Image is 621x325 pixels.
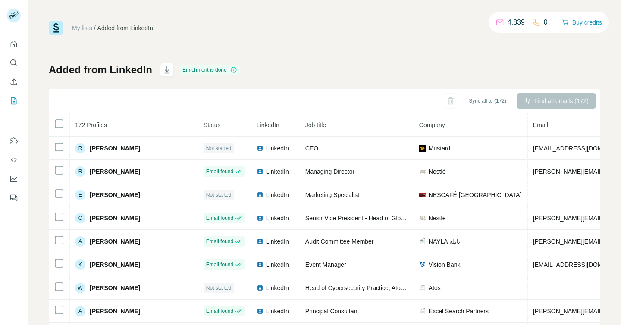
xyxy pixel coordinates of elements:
span: Email found [206,168,233,175]
span: Nestlé [429,167,446,176]
span: LinkedIn [266,307,289,316]
img: LinkedIn logo [257,168,263,175]
li: / [94,24,96,32]
span: Email found [206,214,233,222]
div: K [75,259,85,270]
img: company-logo [419,168,426,175]
button: Search [7,55,21,71]
span: Vision Bank [429,260,461,269]
span: LinkedIn [266,260,289,269]
span: Sync all to (172) [469,97,506,105]
span: LinkedIn [266,214,289,222]
img: LinkedIn logo [257,238,263,245]
div: W [75,283,85,293]
div: R [75,143,85,153]
span: Mustard [429,144,451,153]
img: company-logo [419,261,426,268]
button: Use Surfe on LinkedIn [7,133,21,149]
div: R [75,166,85,177]
img: LinkedIn logo [257,261,263,268]
button: Buy credits [562,16,602,28]
span: [PERSON_NAME] [90,144,140,153]
span: Email [533,122,548,128]
span: Email found [206,307,233,315]
span: Company [419,122,445,128]
span: LinkedIn [266,191,289,199]
button: Feedback [7,190,21,206]
button: Quick start [7,36,21,52]
img: LinkedIn logo [257,308,263,315]
span: NESCAFÉ [GEOGRAPHIC_DATA] [429,191,522,199]
div: Added from LinkedIn [97,24,153,32]
span: [PERSON_NAME] [90,260,140,269]
span: Nestlé [429,214,446,222]
p: 0 [544,17,548,28]
img: LinkedIn logo [257,215,263,222]
span: LinkedIn [266,144,289,153]
span: Email found [206,261,233,269]
p: 4,839 [508,17,525,28]
span: [PERSON_NAME] [90,284,140,292]
div: E [75,190,85,200]
span: Job title [305,122,326,128]
span: Not started [206,191,232,199]
span: Head of Cybersecurity Practice, Atos Growing Markets [305,284,451,291]
span: Event Manager [305,261,346,268]
span: LinkedIn [257,122,279,128]
span: Status [204,122,221,128]
div: A [75,236,85,247]
span: [PERSON_NAME] [90,214,140,222]
span: Senior Vice President - Head of Global Marketing and Marketing Transformation [305,215,519,222]
span: CEO [305,145,318,152]
span: Excel Search Partners [429,307,489,316]
span: Principal Consultant [305,308,359,315]
img: company-logo [419,215,426,222]
button: Use Surfe API [7,152,21,168]
span: LinkedIn [266,237,289,246]
span: Marketing Specialist [305,191,359,198]
img: LinkedIn logo [257,191,263,198]
img: company-logo [419,191,426,198]
div: C [75,213,85,223]
span: LinkedIn [266,167,289,176]
span: NAYLA نايلة [429,237,460,246]
span: [PERSON_NAME] [90,167,140,176]
div: Enrichment is done [180,65,240,75]
h1: Added from LinkedIn [49,63,152,77]
div: A [75,306,85,316]
span: Atos [429,284,441,292]
span: [PERSON_NAME] [90,307,140,316]
button: Dashboard [7,171,21,187]
img: LinkedIn logo [257,145,263,152]
span: 172 Profiles [75,122,107,128]
img: Surfe Logo [49,21,63,35]
span: LinkedIn [266,284,289,292]
span: Not started [206,144,232,152]
span: [PERSON_NAME] [90,191,140,199]
span: Audit Committee Member [305,238,374,245]
a: My lists [72,25,92,31]
button: Enrich CSV [7,74,21,90]
img: LinkedIn logo [257,284,263,291]
img: company-logo [419,145,426,152]
button: Sync all to (172) [463,94,512,107]
span: Managing Director [305,168,354,175]
span: [PERSON_NAME] [90,237,140,246]
span: Not started [206,284,232,292]
span: Email found [206,237,233,245]
button: My lists [7,93,21,109]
